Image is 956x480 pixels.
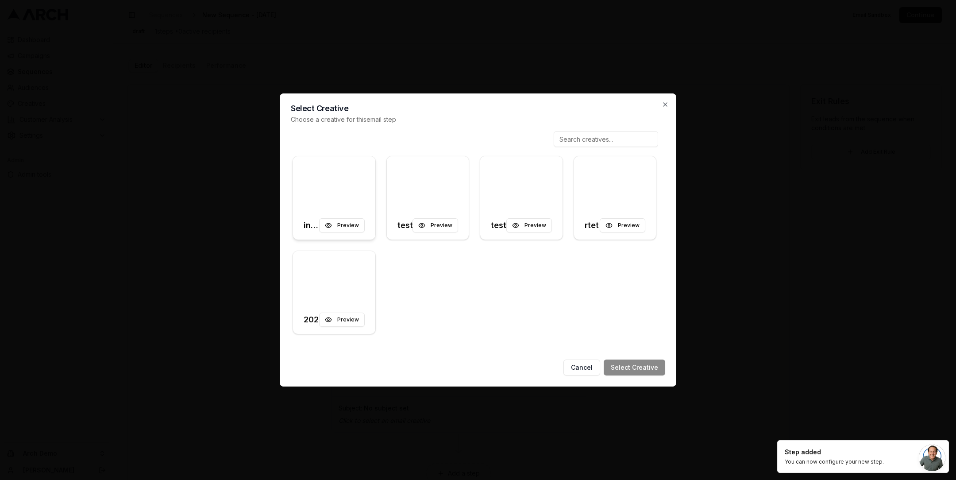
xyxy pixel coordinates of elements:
[585,219,599,232] h3: rtet
[554,131,658,147] input: Search creatives...
[491,219,506,232] h3: test
[563,360,600,375] button: Cancel
[412,218,458,232] button: Preview
[506,218,552,232] button: Preview
[304,219,319,232] h3: intermountain-test
[304,314,319,326] h3: 2025_08_07_Email_Best
[291,115,665,124] p: Choose a creative for this email step
[319,313,365,327] button: Preview
[397,219,413,232] h3: test
[319,218,365,232] button: Preview
[291,105,665,112] h2: Select Creative
[600,218,645,232] button: Preview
